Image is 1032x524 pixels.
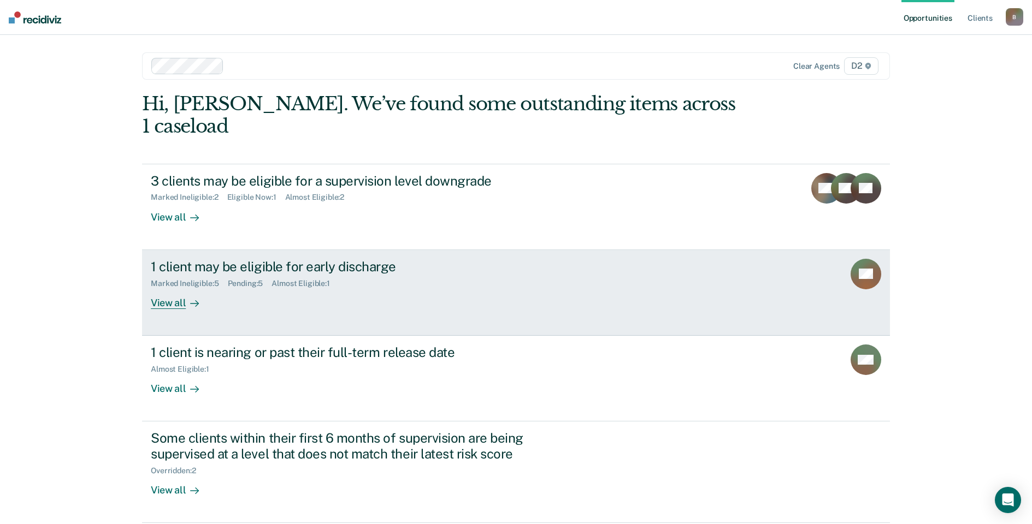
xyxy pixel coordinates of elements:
a: 3 clients may be eligible for a supervision level downgradeMarked Ineligible:2Eligible Now:1Almos... [142,164,890,250]
div: View all [151,202,212,223]
div: Open Intercom Messenger [995,487,1021,513]
div: Almost Eligible : 1 [272,279,339,288]
div: Clear agents [793,62,840,71]
div: Overridden : 2 [151,466,204,475]
div: Marked Ineligible : 2 [151,193,227,202]
div: 1 client is nearing or past their full-term release date [151,344,534,360]
div: View all [151,475,212,497]
button: B [1006,8,1023,26]
div: View all [151,288,212,309]
a: Some clients within their first 6 months of supervision are being supervised at a level that does... [142,421,890,523]
div: Almost Eligible : 1 [151,365,218,374]
div: Hi, [PERSON_NAME]. We’ve found some outstanding items across 1 caseload [142,93,740,138]
div: Pending : 5 [228,279,272,288]
div: Almost Eligible : 2 [285,193,353,202]
div: 1 client may be eligible for early discharge [151,259,534,275]
div: Marked Ineligible : 5 [151,279,227,288]
img: Recidiviz [9,11,61,23]
a: 1 client may be eligible for early dischargeMarked Ineligible:5Pending:5Almost Eligible:1View all [142,250,890,336]
div: Some clients within their first 6 months of supervision are being supervised at a level that does... [151,430,534,462]
a: 1 client is nearing or past their full-term release dateAlmost Eligible:1View all [142,336,890,421]
div: Eligible Now : 1 [227,193,285,202]
div: 3 clients may be eligible for a supervision level downgrade [151,173,534,189]
div: View all [151,374,212,395]
span: D2 [844,57,878,75]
